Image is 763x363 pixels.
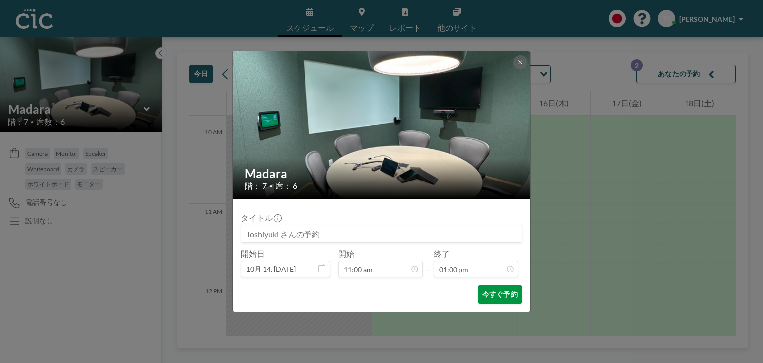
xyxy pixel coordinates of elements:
button: 今すぐ予約 [478,285,522,304]
label: 開始 [338,249,354,259]
label: 開始日 [241,249,265,259]
label: タイトル [241,213,281,223]
h2: Madara [245,166,519,181]
label: 終了 [434,249,450,259]
span: - [427,252,430,274]
span: 階： 7 [245,181,267,191]
input: Toshiyuki さんの予約 [241,225,522,242]
span: 席： 6 [275,181,297,191]
span: • [269,182,273,190]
